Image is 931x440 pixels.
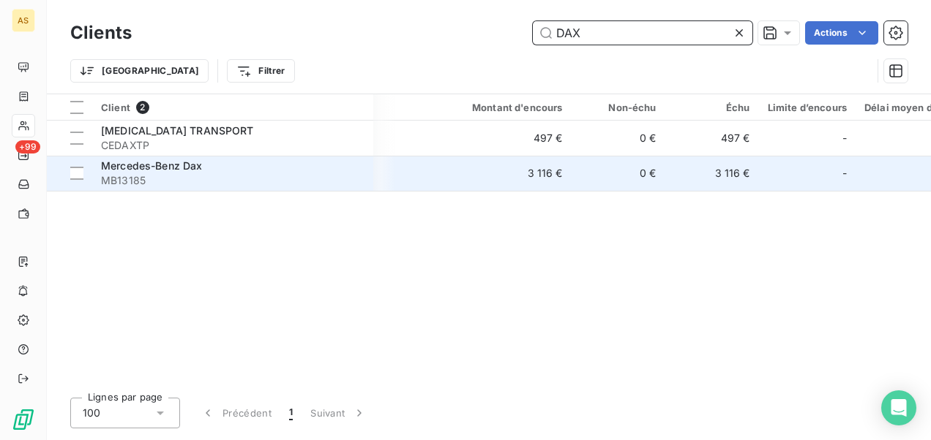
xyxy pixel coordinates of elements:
[881,390,916,425] div: Open Intercom Messenger
[70,59,209,83] button: [GEOGRAPHIC_DATA]
[101,124,254,137] span: [MEDICAL_DATA] TRANSPORT
[192,398,280,428] button: Précédent
[15,140,40,153] span: +99
[572,121,665,156] td: 0 €
[302,398,375,428] button: Suivant
[101,173,364,188] span: MB13185
[101,102,130,113] span: Client
[446,121,572,156] td: 497 €
[70,20,132,46] h3: Clients
[12,9,35,32] div: AS
[446,156,572,191] td: 3 116 €
[768,102,847,113] div: Limite d’encours
[289,406,293,420] span: 1
[533,21,752,45] input: Rechercher
[805,21,878,45] button: Actions
[842,166,847,181] span: -
[455,102,563,113] div: Montant d'encours
[665,156,759,191] td: 3 116 €
[572,156,665,191] td: 0 €
[83,406,100,420] span: 100
[136,101,149,114] span: 2
[101,138,364,153] span: CEDAXTP
[842,131,847,145] span: -
[227,59,294,83] button: Filtrer
[280,398,302,428] button: 1
[101,159,203,172] span: Mercedes-Benz Dax
[580,102,657,113] div: Non-échu
[12,408,35,431] img: Logo LeanPay
[665,121,759,156] td: 497 €
[674,102,750,113] div: Échu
